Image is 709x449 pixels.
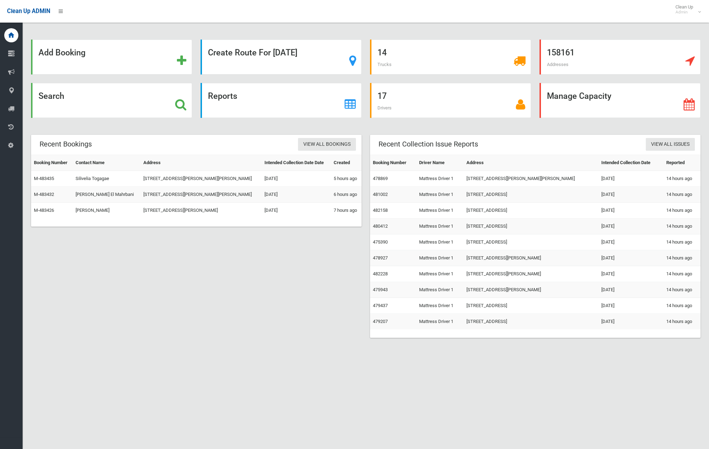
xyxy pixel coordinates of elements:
[464,203,598,218] td: [STREET_ADDRESS]
[663,218,701,234] td: 14 hours ago
[540,40,701,74] a: 158161 Addresses
[663,187,701,203] td: 14 hours ago
[598,234,663,250] td: [DATE]
[377,105,392,110] span: Drivers
[663,234,701,250] td: 14 hours ago
[208,91,237,101] strong: Reports
[31,155,73,171] th: Booking Number
[73,171,141,187] td: Silivelia Togagae
[416,266,464,282] td: Mattress Driver 1
[464,298,598,314] td: [STREET_ADDRESS]
[672,4,700,15] span: Clean Up
[141,171,262,187] td: [STREET_ADDRESS][PERSON_NAME][PERSON_NAME]
[373,208,388,213] a: 482158
[377,91,387,101] strong: 17
[34,208,54,213] a: M-483426
[377,62,392,67] span: Trucks
[373,239,388,245] a: 475390
[464,282,598,298] td: [STREET_ADDRESS][PERSON_NAME]
[598,298,663,314] td: [DATE]
[416,282,464,298] td: Mattress Driver 1
[416,203,464,218] td: Mattress Driver 1
[262,155,330,171] th: Intended Collection Date Date
[598,314,663,330] td: [DATE]
[598,250,663,266] td: [DATE]
[73,203,141,218] td: [PERSON_NAME]
[262,171,330,187] td: [DATE]
[262,187,330,203] td: [DATE]
[141,203,262,218] td: [STREET_ADDRESS][PERSON_NAME]
[464,187,598,203] td: [STREET_ADDRESS]
[547,62,568,67] span: Addresses
[547,48,574,58] strong: 158161
[598,187,663,203] td: [DATE]
[31,40,192,74] a: Add Booking
[331,203,362,218] td: 7 hours ago
[464,218,598,234] td: [STREET_ADDRESS]
[262,203,330,218] td: [DATE]
[464,234,598,250] td: [STREET_ADDRESS]
[416,155,464,171] th: Driver Name
[31,83,192,118] a: Search
[370,137,487,151] header: Recent Collection Issue Reports
[331,155,362,171] th: Created
[370,40,531,74] a: 14 Trucks
[547,91,611,101] strong: Manage Capacity
[208,48,297,58] strong: Create Route For [DATE]
[298,138,356,151] a: View All Bookings
[675,10,693,15] small: Admin
[416,314,464,330] td: Mattress Driver 1
[416,250,464,266] td: Mattress Driver 1
[34,176,54,181] a: M-483435
[416,187,464,203] td: Mattress Driver 1
[663,250,701,266] td: 14 hours ago
[663,266,701,282] td: 14 hours ago
[331,187,362,203] td: 6 hours ago
[464,250,598,266] td: [STREET_ADDRESS][PERSON_NAME]
[464,155,598,171] th: Address
[373,223,388,229] a: 480412
[201,40,362,74] a: Create Route For [DATE]
[464,314,598,330] td: [STREET_ADDRESS]
[598,203,663,218] td: [DATE]
[416,298,464,314] td: Mattress Driver 1
[373,303,388,308] a: 479437
[663,171,701,187] td: 14 hours ago
[373,192,388,197] a: 481002
[73,187,141,203] td: [PERSON_NAME] El Mahrbani
[598,155,663,171] th: Intended Collection Date
[38,48,85,58] strong: Add Booking
[464,266,598,282] td: [STREET_ADDRESS][PERSON_NAME]
[598,282,663,298] td: [DATE]
[370,155,416,171] th: Booking Number
[598,266,663,282] td: [DATE]
[141,155,262,171] th: Address
[34,192,54,197] a: M-483432
[598,171,663,187] td: [DATE]
[73,155,141,171] th: Contact Name
[141,187,262,203] td: [STREET_ADDRESS][PERSON_NAME][PERSON_NAME]
[373,287,388,292] a: 475943
[646,138,695,151] a: View All Issues
[663,155,701,171] th: Reported
[373,176,388,181] a: 478869
[663,282,701,298] td: 14 hours ago
[464,171,598,187] td: [STREET_ADDRESS][PERSON_NAME][PERSON_NAME]
[370,83,531,118] a: 17 Drivers
[331,171,362,187] td: 5 hours ago
[416,234,464,250] td: Mattress Driver 1
[373,255,388,261] a: 478927
[663,298,701,314] td: 14 hours ago
[7,8,50,14] span: Clean Up ADMIN
[377,48,387,58] strong: 14
[663,314,701,330] td: 14 hours ago
[31,137,100,151] header: Recent Bookings
[373,319,388,324] a: 479207
[540,83,701,118] a: Manage Capacity
[38,91,64,101] strong: Search
[373,271,388,276] a: 482228
[663,203,701,218] td: 14 hours ago
[416,218,464,234] td: Mattress Driver 1
[416,171,464,187] td: Mattress Driver 1
[598,218,663,234] td: [DATE]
